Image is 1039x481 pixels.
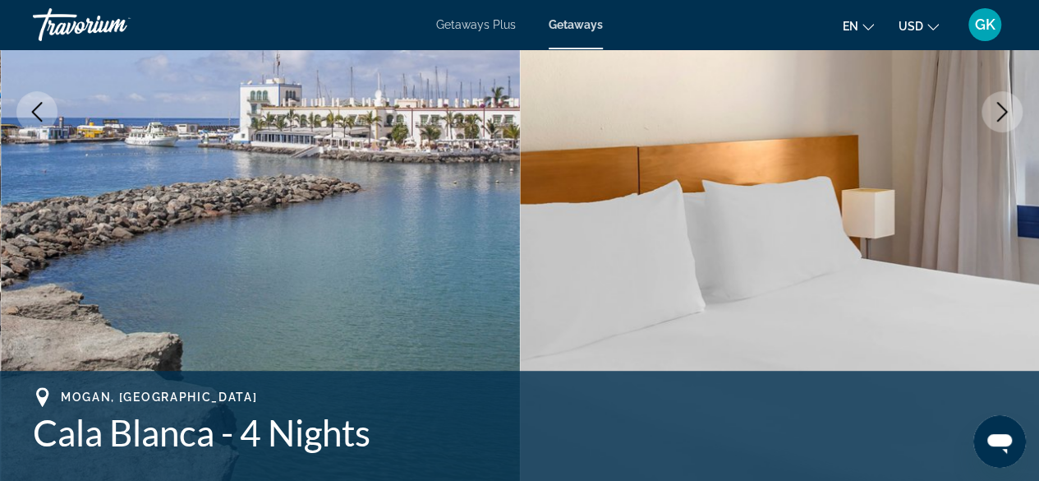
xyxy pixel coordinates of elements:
[899,20,923,33] span: USD
[33,411,1006,454] h1: Cala Blanca - 4 Nights
[16,91,57,132] button: Previous image
[436,18,516,31] a: Getaways Plus
[843,14,874,38] button: Change language
[843,20,858,33] span: en
[973,415,1026,468] iframe: Кнопка запуска окна обмена сообщениями
[899,14,939,38] button: Change currency
[33,3,197,46] a: Travorium
[963,7,1006,42] button: User Menu
[975,16,995,33] span: GK
[982,91,1023,132] button: Next image
[61,391,257,404] span: Mogan, [GEOGRAPHIC_DATA]
[549,18,603,31] a: Getaways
